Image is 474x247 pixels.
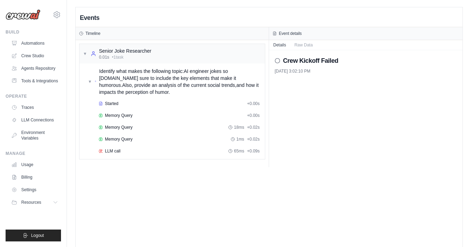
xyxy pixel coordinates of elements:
span: 18ms [234,125,244,130]
span: + 0.02s [247,136,260,142]
div: Senior Joke Researcher [99,47,151,54]
span: ▼ [83,51,87,57]
span: Resources [21,200,41,205]
img: Logo [6,9,40,20]
span: Memory Query [105,125,132,130]
span: Memory Query [105,136,132,142]
a: Settings [8,184,61,195]
span: + 0.02s [247,125,260,130]
h3: Event details [279,31,302,36]
a: Traces [8,102,61,113]
a: Billing [8,172,61,183]
div: Manage [6,151,61,156]
a: Automations [8,38,61,49]
h2: Crew Kickoff Failed [283,56,338,66]
button: Resources [8,197,61,208]
a: Agents Repository [8,63,61,74]
button: Logout [6,230,61,241]
button: Details [269,40,290,50]
div: [DATE] 3:02:10 PM [275,68,457,74]
a: Tools & Integrations [8,75,61,87]
div: Build [6,29,61,35]
span: Identify what makes the following topic:AI engineer jokes so [DOMAIN_NAME] sure to include the ke... [99,68,262,96]
a: Crew Studio [8,50,61,61]
span: 0.01s [99,54,109,60]
span: Started [105,101,118,106]
span: LLM call [105,148,121,154]
span: 1ms [236,136,244,142]
span: 65ms [234,148,244,154]
span: + 0.00s [247,101,260,106]
span: + 0.09s [247,148,260,154]
span: ▼ [88,79,92,84]
a: Usage [8,159,61,170]
span: Logout [31,233,44,238]
h2: Events [80,13,99,23]
div: Operate [6,93,61,99]
button: Raw Data [290,40,317,50]
h3: Timeline [85,31,100,36]
a: LLM Connections [8,114,61,126]
span: + 0.00s [247,113,260,118]
span: • 1 task [112,54,123,60]
a: Environment Variables [8,127,61,144]
span: Memory Query [105,113,132,118]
